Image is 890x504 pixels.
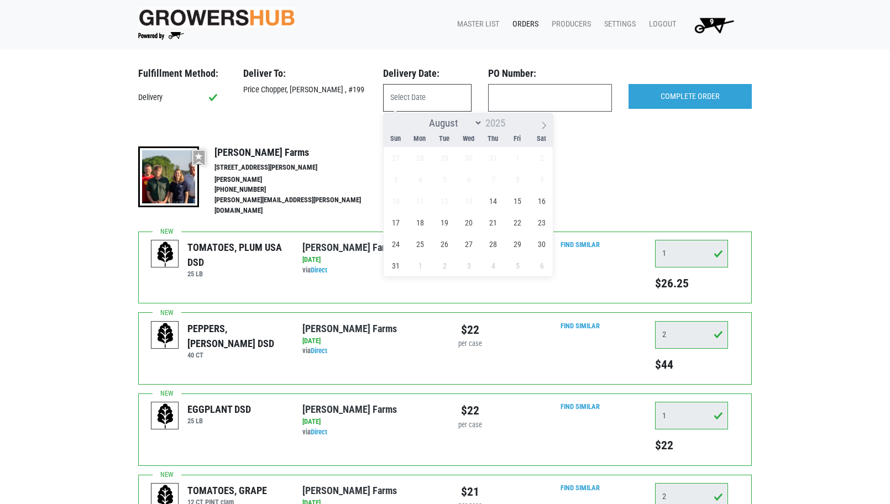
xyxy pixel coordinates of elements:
[710,17,714,27] span: 9
[480,135,505,143] span: Thu
[453,402,487,419] div: $22
[138,7,295,28] img: original-fc7597fdc6adbb9d0e2ae620e786d1a2.jpg
[531,190,553,212] span: August 16, 2025
[425,116,483,130] select: Month
[453,339,487,349] div: per case
[385,233,407,255] span: August 24, 2025
[410,147,431,169] span: July 28, 2025
[385,190,407,212] span: August 10, 2025
[138,67,227,80] h3: Fulfillment Method:
[507,255,528,276] span: September 5, 2025
[531,169,553,190] span: August 9, 2025
[507,147,528,169] span: August 1, 2025
[311,428,327,436] a: Direct
[434,169,456,190] span: August 5, 2025
[214,175,385,185] li: [PERSON_NAME]
[432,135,456,143] span: Tue
[410,233,431,255] span: August 25, 2025
[385,212,407,233] span: August 17, 2025
[383,135,407,143] span: Sun
[531,147,553,169] span: August 2, 2025
[531,233,553,255] span: August 30, 2025
[507,169,528,190] span: August 8, 2025
[410,190,431,212] span: August 11, 2025
[458,233,480,255] span: August 27, 2025
[655,402,728,429] input: Qty
[483,147,504,169] span: July 31, 2025
[302,242,397,253] a: [PERSON_NAME] Farms
[483,190,504,212] span: August 14, 2025
[655,321,728,349] input: Qty
[385,147,407,169] span: July 27, 2025
[187,321,285,351] div: PEPPERS, [PERSON_NAME] DSD
[453,321,487,339] div: $22
[507,212,528,233] span: August 22, 2025
[187,402,251,417] div: EGGPLANT DSD
[561,322,600,330] a: Find Similar
[302,265,437,276] div: via
[458,169,480,190] span: August 6, 2025
[458,147,480,169] span: July 30, 2025
[531,255,553,276] span: September 6, 2025
[529,135,553,143] span: Sat
[507,190,528,212] span: August 15, 2025
[488,67,611,80] h3: PO Number:
[385,255,407,276] span: August 31, 2025
[629,84,752,109] input: COMPLETE ORDER
[383,67,472,80] h3: Delivery Date:
[505,135,529,143] span: Fri
[434,190,456,212] span: August 12, 2025
[302,346,437,356] div: via
[561,402,600,411] a: Find Similar
[410,255,431,276] span: September 1, 2025
[531,212,553,233] span: August 23, 2025
[302,323,397,334] a: [PERSON_NAME] Farms
[483,169,504,190] span: August 7, 2025
[483,233,504,255] span: August 28, 2025
[302,403,397,415] a: [PERSON_NAME] Farms
[214,146,385,159] h4: [PERSON_NAME] Farms
[151,402,179,430] img: placeholder-variety-43d6402dacf2d531de610a020419775a.svg
[385,169,407,190] span: August 3, 2025
[214,185,385,195] li: [PHONE_NUMBER]
[453,420,487,431] div: per case
[383,84,472,112] input: Select Date
[243,67,367,80] h3: Deliver To:
[187,351,285,359] h6: 40 CT
[655,438,728,453] h5: $22
[507,233,528,255] span: August 29, 2025
[311,347,327,355] a: Direct
[214,162,385,173] li: [STREET_ADDRESS][PERSON_NAME]
[434,212,456,233] span: August 19, 2025
[311,266,327,274] a: Direct
[187,270,285,278] h6: 25 LB
[302,427,437,438] div: via
[453,483,487,501] div: $21
[458,190,480,212] span: August 13, 2025
[410,212,431,233] span: August 18, 2025
[483,255,504,276] span: September 4, 2025
[640,14,680,35] a: Logout
[655,358,728,372] h5: $44
[302,485,397,496] a: [PERSON_NAME] Farms
[187,483,267,498] div: TOMATOES, GRAPE
[302,255,437,265] div: [DATE]
[187,240,285,270] div: TOMATOES, PLUM USA DSD
[235,84,375,96] div: Price Chopper, [PERSON_NAME] , #199
[214,195,385,216] li: [PERSON_NAME][EMAIL_ADDRESS][PERSON_NAME][DOMAIN_NAME]
[689,14,739,36] img: Cart
[410,169,431,190] span: August 4, 2025
[504,14,543,35] a: Orders
[458,212,480,233] span: August 20, 2025
[138,146,199,207] img: thumbnail-8a08f3346781c529aa742b86dead986c.jpg
[655,276,728,291] h5: $26.25
[680,14,743,36] a: 9
[483,212,504,233] span: August 21, 2025
[434,147,456,169] span: July 29, 2025
[138,32,184,40] img: Powered by Big Wheelbarrow
[302,417,437,427] div: [DATE]
[595,14,640,35] a: Settings
[561,484,600,492] a: Find Similar
[543,14,595,35] a: Producers
[302,336,437,347] div: [DATE]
